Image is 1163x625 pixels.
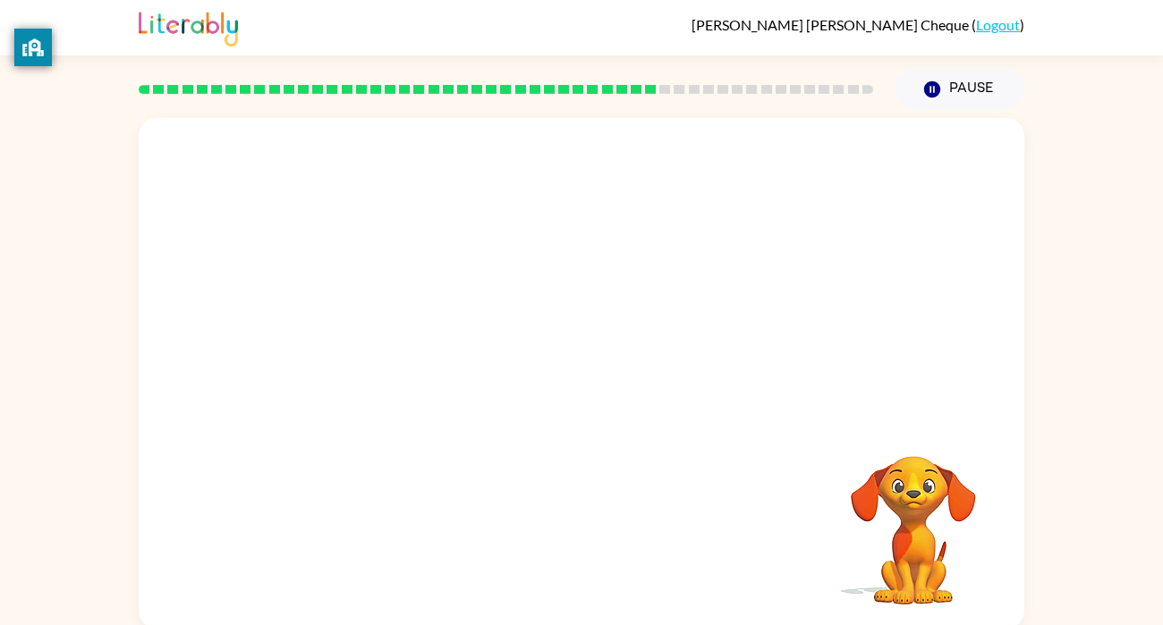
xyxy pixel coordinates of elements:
div: ( ) [692,16,1024,33]
button: privacy banner [14,29,52,66]
button: Pause [895,69,1024,110]
video: Your browser must support playing .mp4 files to use Literably. Please try using another browser. [824,428,1003,607]
a: Logout [976,16,1020,33]
img: Literably [139,7,238,46]
span: [PERSON_NAME] [PERSON_NAME] Cheque [692,16,972,33]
